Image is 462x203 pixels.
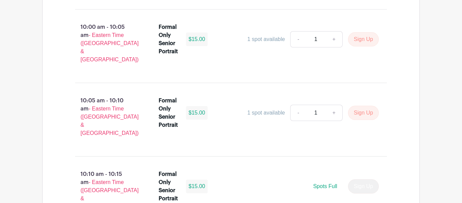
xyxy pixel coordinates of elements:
div: $15.00 [186,106,208,120]
a: + [326,31,343,47]
div: Formal Only Senior Portrait [159,23,178,56]
div: $15.00 [186,33,208,46]
button: Sign Up [348,106,379,120]
div: Formal Only Senior Portrait [159,97,178,129]
span: Spots Full [313,183,337,189]
span: - Eastern Time ([GEOGRAPHIC_DATA] & [GEOGRAPHIC_DATA]) [80,106,139,136]
a: - [290,31,306,47]
div: 1 spot available [247,109,285,117]
p: 10:05 am - 10:10 am [64,94,148,140]
p: 10:00 am - 10:05 am [64,20,148,66]
div: 1 spot available [247,35,285,43]
button: Sign Up [348,32,379,46]
span: - Eastern Time ([GEOGRAPHIC_DATA] & [GEOGRAPHIC_DATA]) [80,32,139,62]
div: Formal Only Senior Portrait [159,170,178,203]
div: $15.00 [186,180,208,193]
a: - [290,105,306,121]
a: + [326,105,343,121]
